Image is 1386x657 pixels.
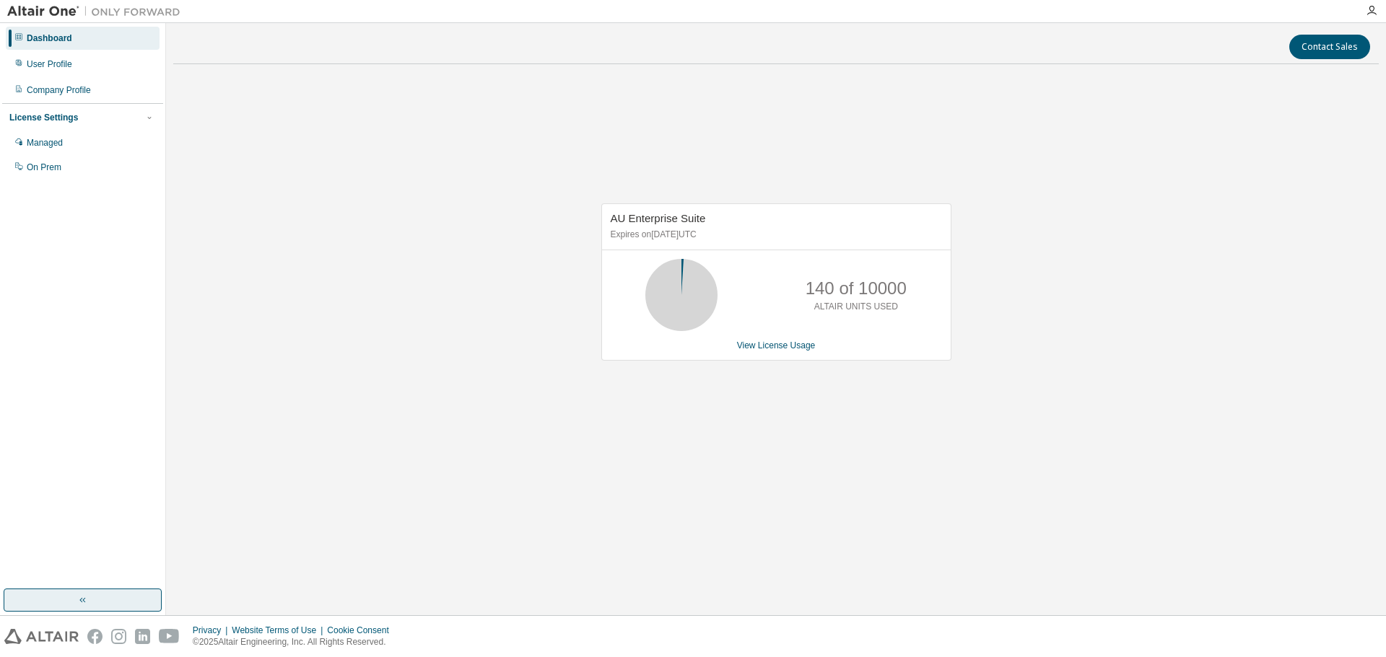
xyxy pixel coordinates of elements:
img: youtube.svg [159,629,180,644]
img: altair_logo.svg [4,629,79,644]
div: Managed [27,137,63,149]
img: facebook.svg [87,629,103,644]
div: License Settings [9,112,78,123]
img: Altair One [7,4,188,19]
img: instagram.svg [111,629,126,644]
span: AU Enterprise Suite [611,212,706,224]
p: ALTAIR UNITS USED [814,301,898,313]
div: On Prem [27,162,61,173]
div: Dashboard [27,32,72,44]
img: linkedin.svg [135,629,150,644]
a: View License Usage [737,340,816,350]
div: Cookie Consent [327,625,397,636]
div: Company Profile [27,84,91,96]
p: Expires on [DATE] UTC [611,229,938,241]
div: Website Terms of Use [232,625,327,636]
div: Privacy [193,625,232,636]
div: User Profile [27,58,72,70]
button: Contact Sales [1289,35,1370,59]
p: 140 of 10000 [806,276,907,301]
p: © 2025 Altair Engineering, Inc. All Rights Reserved. [193,636,398,648]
